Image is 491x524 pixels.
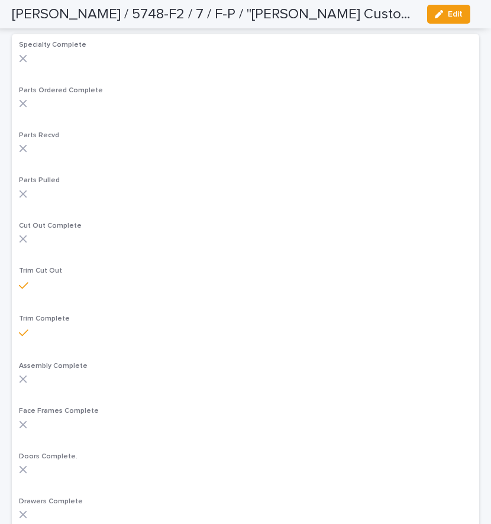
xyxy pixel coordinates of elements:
[19,41,86,48] span: Specialty Complete
[19,222,82,229] span: Cut Out Complete
[19,315,70,322] span: Trim Complete
[427,5,470,24] button: Edit
[19,132,59,139] span: Parts Recvd
[448,10,463,18] span: Edit
[19,267,62,274] span: Trim Cut Out
[19,407,99,415] span: Face Frames Complete
[19,498,83,505] span: Drawers Complete
[19,177,60,184] span: Parts Pulled
[19,363,88,370] span: Assembly Complete
[12,6,418,23] h2: Atkinson / 5748-F2 / 7 / F-P / "Atkinson Custom Homes, LLC" / Michael Tarantino
[19,87,103,94] span: Parts Ordered Complete
[19,453,77,460] span: Doors Complete.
